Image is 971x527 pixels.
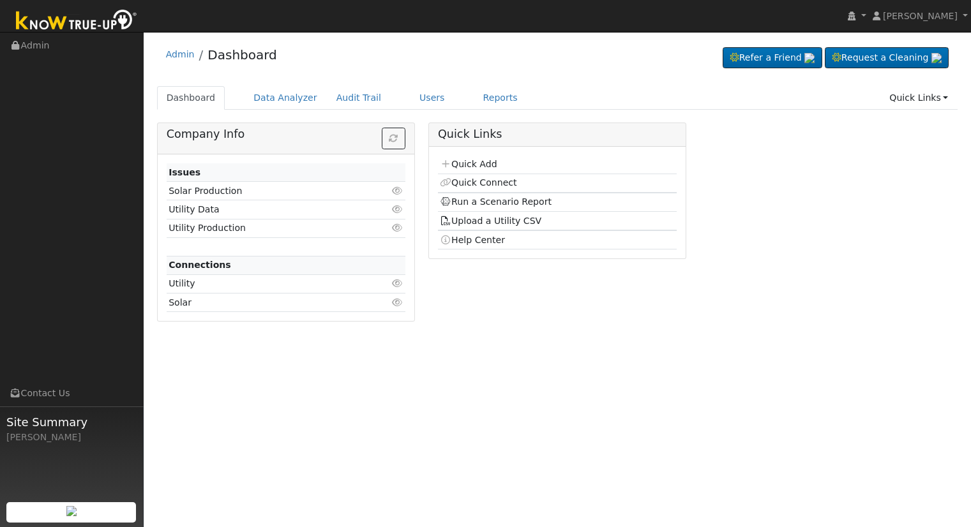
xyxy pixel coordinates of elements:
td: Utility Production [167,219,367,237]
a: Quick Connect [440,177,516,188]
td: Solar [167,293,367,312]
a: Users [410,86,455,110]
a: Request a Cleaning [825,47,949,69]
div: [PERSON_NAME] [6,431,137,444]
h5: Quick Links [438,128,677,141]
td: Utility [167,274,367,293]
a: Admin [166,49,195,59]
a: Dashboard [157,86,225,110]
td: Solar Production [167,182,367,200]
strong: Connections [169,260,231,270]
a: Quick Add [440,159,497,169]
i: Click to view [392,279,403,288]
a: Dashboard [207,47,277,63]
a: Upload a Utility CSV [440,216,541,226]
i: Click to view [392,205,403,214]
i: Click to view [392,186,403,195]
img: retrieve [66,506,77,516]
img: retrieve [804,53,815,63]
td: Utility Data [167,200,367,219]
span: Site Summary [6,413,137,431]
h5: Company Info [167,128,405,141]
a: Quick Links [880,86,958,110]
a: Refer a Friend [723,47,822,69]
a: Audit Trail [327,86,391,110]
img: Know True-Up [10,7,144,36]
strong: Issues [169,167,200,177]
i: Click to view [392,223,403,232]
a: Run a Scenario Report [440,197,552,207]
i: Click to view [392,298,403,307]
a: Reports [474,86,527,110]
a: Help Center [440,235,505,245]
a: Data Analyzer [244,86,327,110]
span: [PERSON_NAME] [883,11,958,21]
img: retrieve [931,53,942,63]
